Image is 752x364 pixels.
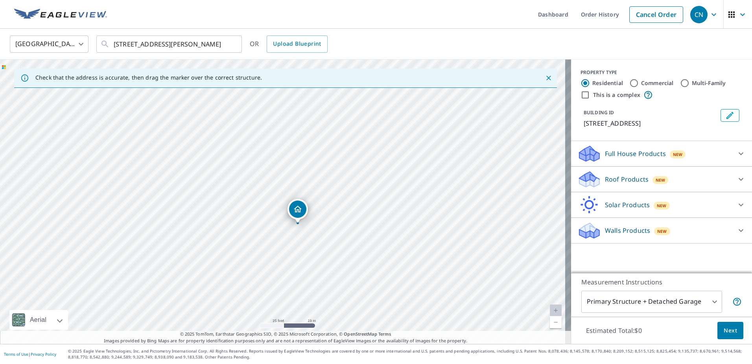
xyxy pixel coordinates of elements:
[605,149,666,158] p: Full House Products
[35,74,262,81] p: Check that the address is accurate, then drag the marker over the correct structure.
[724,326,737,336] span: Next
[732,297,742,306] span: Your report will include the primary structure and a detached garage if one exists.
[28,310,49,330] div: Aerial
[584,119,717,128] p: [STREET_ADDRESS]
[550,305,562,316] a: Current Level 20, Zoom In Disabled
[721,109,739,122] button: Edit building 1
[641,79,674,87] label: Commercial
[4,352,56,357] p: |
[584,109,614,116] p: BUILDING ID
[581,69,743,76] div: PROPERTY TYPE
[673,151,683,158] span: New
[31,351,56,357] a: Privacy Policy
[250,35,328,53] div: OR
[544,73,554,83] button: Close
[690,6,708,23] div: CN
[629,6,683,23] a: Cancel Order
[581,291,722,313] div: Primary Structure + Detached Garage
[344,331,377,337] a: OpenStreetMap
[593,91,640,99] label: This is a complex
[656,177,665,183] span: New
[267,35,327,53] a: Upload Blueprint
[580,322,648,339] p: Estimated Total: $0
[180,331,391,338] span: © 2025 TomTom, Earthstar Geographics SIO, © 2025 Microsoft Corporation, ©
[10,33,88,55] div: [GEOGRAPHIC_DATA]
[577,221,746,240] div: Walls ProductsNew
[717,322,743,340] button: Next
[605,226,650,235] p: Walls Products
[288,199,308,223] div: Dropped pin, building 1, Residential property, 706 Rockingham Wylie, TX 75098
[605,200,650,210] p: Solar Products
[657,228,667,234] span: New
[577,144,746,163] div: Full House ProductsNew
[692,79,726,87] label: Multi-Family
[577,195,746,214] div: Solar ProductsNew
[9,310,68,330] div: Aerial
[273,39,321,49] span: Upload Blueprint
[581,277,742,287] p: Measurement Instructions
[550,316,562,328] a: Current Level 20, Zoom Out
[378,331,391,337] a: Terms
[592,79,623,87] label: Residential
[4,351,28,357] a: Terms of Use
[605,175,649,184] p: Roof Products
[657,202,667,209] span: New
[577,170,746,189] div: Roof ProductsNew
[14,9,107,20] img: EV Logo
[114,33,226,55] input: Search by address or latitude-longitude
[68,348,748,360] p: © 2025 Eagle View Technologies, Inc. and Pictometry International Corp. All Rights Reserved. Repo...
